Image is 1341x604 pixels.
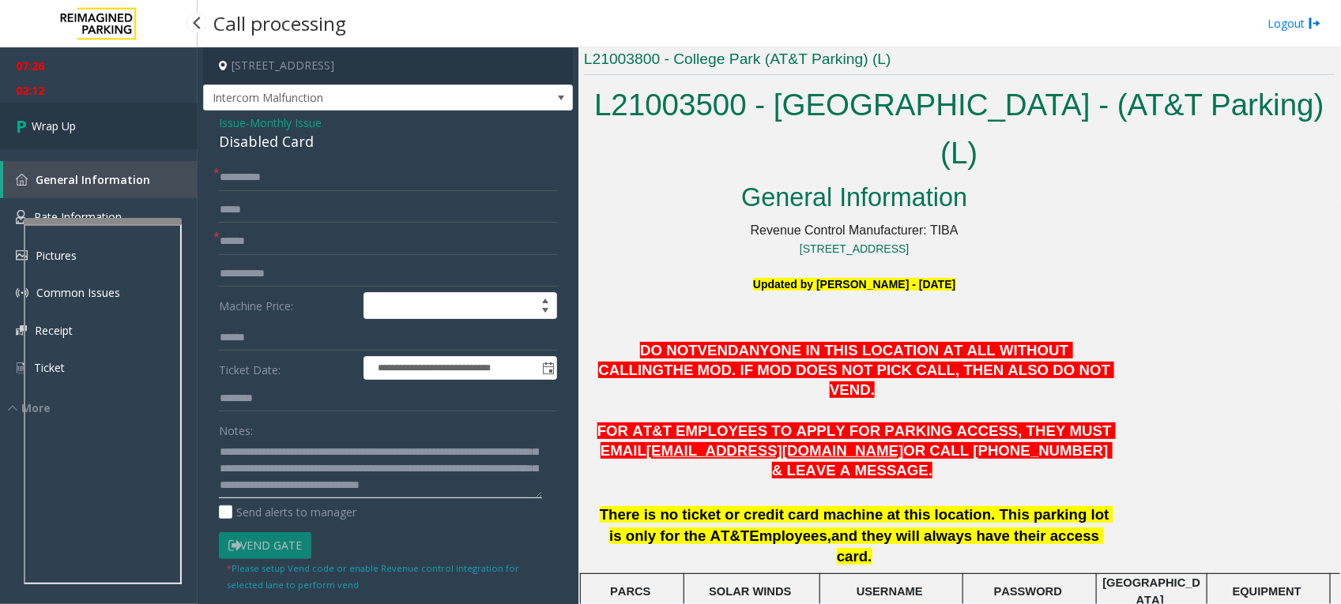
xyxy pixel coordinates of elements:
label: Ticket Date: [215,356,360,380]
span: DO NOT [640,342,698,358]
span: USERNAME [857,585,923,598]
span: Decrease value [534,306,556,318]
span: THE MOD [664,362,732,378]
img: 'icon' [16,325,27,336]
div: Revenue Control Manufacturer: TIBA [596,221,1113,240]
span: There is no ticket or credit card machine at this location. This parking lot is only for the AT&T [600,506,1113,544]
span: - [246,115,322,130]
span: L21003500 - [GEOGRAPHIC_DATA] - (AT&T Parking) (L) [594,88,1332,171]
b: Updated by [PERSON_NAME] - [DATE] [753,278,955,291]
span: . IF MOD DOES NOT PICK CALL, THEN ALSO DO NOT VEND. [732,362,1114,398]
div: More [8,400,198,416]
span: Increase value [534,293,556,306]
img: 'icon' [16,250,28,261]
span: EQUIPMENT [1233,585,1301,598]
span: Rate Information [34,209,122,224]
h3: Call processing [205,4,354,43]
a: Logout [1268,15,1321,32]
img: logout [1309,15,1321,32]
h4: [STREET_ADDRESS] [203,47,573,84]
h2: General Information [596,180,1113,216]
a: General Information [3,161,198,198]
span: ANYONE IN THIS LOCATION AT ALL WITHOUT CALLING [598,342,1072,378]
span: Issue [219,114,246,131]
img: 'icon' [16,287,28,299]
a: [EMAIL_ADDRESS][DOMAIN_NAME] [646,445,903,458]
span: Toggle popup [539,357,556,379]
span: Wrap Up [32,118,76,134]
div: Disabled Card [219,131,557,152]
small: Please setup Vend code or enable Revenue control integration for selected lane to perform vend [227,562,519,591]
button: Vend Gate [219,532,311,559]
a: [STREET_ADDRESS] [800,242,909,255]
span: and they will always have their access card. [831,527,1103,565]
span: OR CALL [PHONE_NUMBER] & LEAVE A MESSAGE. [772,442,1113,478]
img: 'icon' [16,361,26,375]
span: VEND [698,342,739,358]
img: 'icon' [16,174,28,186]
label: Send alerts to manager [219,504,356,520]
label: Notes: [219,417,253,439]
span: [EMAIL_ADDRESS][DOMAIN_NAME] [646,442,903,459]
span: SOLAR WINDS [709,585,791,598]
span: PASSWORD [994,585,1062,598]
img: 'icon' [16,210,26,224]
span: Intercom Malfunction [204,85,499,111]
span: FOR AT&T EMPLOYEES TO APPLY FOR PARKING ACCESS, THEY MUST EMAIL [597,422,1116,459]
span: General Information [36,172,150,187]
span: Monthly Issue [250,114,322,131]
span: Employees, [750,527,832,544]
span: PARCS [610,585,650,598]
label: Machine Price: [215,292,360,319]
h3: L21003800 - College Park (AT&T Parking) (L) [584,49,1335,75]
